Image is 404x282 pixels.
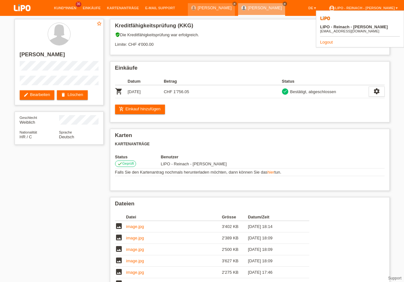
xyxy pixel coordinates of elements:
[119,107,124,112] i: add_shopping_cart
[20,52,99,61] h2: [PERSON_NAME]
[161,162,227,166] span: 18.09.2025
[126,270,144,275] a: image.jpg
[248,5,282,10] a: [PERSON_NAME]
[24,92,29,97] i: edit
[320,13,330,24] img: 39073_square.png
[76,2,81,7] span: 36
[20,134,32,139] span: Kroatien / C / 15.07.1988
[222,213,248,221] th: Grösse
[283,89,287,93] i: check
[115,142,385,147] h3: Kartenanträge
[96,21,102,27] a: star_border
[115,65,385,74] h2: Einkäufe
[115,169,385,176] td: Falls Sie den Kartenantrag nochmals herunterladen möchten, dann können Sie das tun.
[164,78,200,85] th: Betrag
[115,201,385,210] h2: Dateien
[320,40,333,45] a: Logout
[232,2,237,6] a: close
[222,267,248,278] td: 2'275 KB
[115,257,123,264] i: image
[115,222,123,230] i: image
[126,224,144,229] a: image.jpg
[59,134,74,139] span: Deutsch
[122,162,134,165] span: Geprüft
[115,132,385,142] h2: Karten
[222,232,248,244] td: 2'389 KB
[79,6,104,10] a: Einkäufe
[248,221,300,232] td: [DATE] 18:14
[115,87,123,95] i: POSP00027725
[115,32,120,37] i: verified_user
[142,6,178,10] a: E-Mail Support
[20,116,37,120] span: Geschlecht
[282,78,369,85] th: Status
[96,21,102,26] i: star_border
[233,2,236,5] i: close
[320,29,388,33] div: [EMAIL_ADDRESS][DOMAIN_NAME]
[373,88,380,95] i: settings
[57,90,87,100] a: deleteLöschen
[222,244,248,255] td: 2'500 KB
[248,267,300,278] td: [DATE] 17:46
[126,236,144,240] a: image.jpg
[288,88,336,95] div: Bestätigt, abgeschlossen
[248,213,300,221] th: Datum/Zeit
[320,24,388,29] b: LIPO - Reinach - [PERSON_NAME]
[115,234,123,241] i: image
[128,85,164,98] td: [DATE]
[61,92,66,97] i: delete
[51,6,79,10] a: Kund*innen
[283,2,287,6] a: close
[115,32,385,52] div: Die Kreditfähigkeitsprüfung war erfolgreich. Limite: CHF 4'000.00
[20,130,37,134] span: Nationalität
[248,232,300,244] td: [DATE] 18:09
[283,2,286,5] i: close
[325,6,401,10] a: account_circleLIPO - Reinach - [PERSON_NAME] ▾
[164,85,200,98] td: CHF 1'756.05
[126,213,222,221] th: Datei
[248,255,300,267] td: [DATE] 18:09
[59,130,72,134] span: Sprache
[388,276,401,280] a: Support
[117,161,122,166] i: check
[115,23,385,32] h2: Kreditfähigkeitsprüfung (KKG)
[329,5,335,11] i: account_circle
[115,245,123,253] i: image
[126,247,144,252] a: image.jpg
[126,258,144,263] a: image.jpg
[248,244,300,255] td: [DATE] 18:09
[161,155,269,159] th: Benutzer
[198,5,232,10] a: [PERSON_NAME]
[115,268,123,276] i: image
[222,221,248,232] td: 3'402 KB
[104,6,142,10] a: Kartenanträge
[267,170,274,175] a: hier
[6,13,38,18] a: LIPO pay
[20,90,55,100] a: editBearbeiten
[305,6,319,10] a: DE ▾
[20,115,59,125] div: Weiblich
[115,155,161,159] th: Status
[222,255,248,267] td: 3'627 KB
[128,78,164,85] th: Datum
[115,105,165,114] a: add_shopping_cartEinkauf hinzufügen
